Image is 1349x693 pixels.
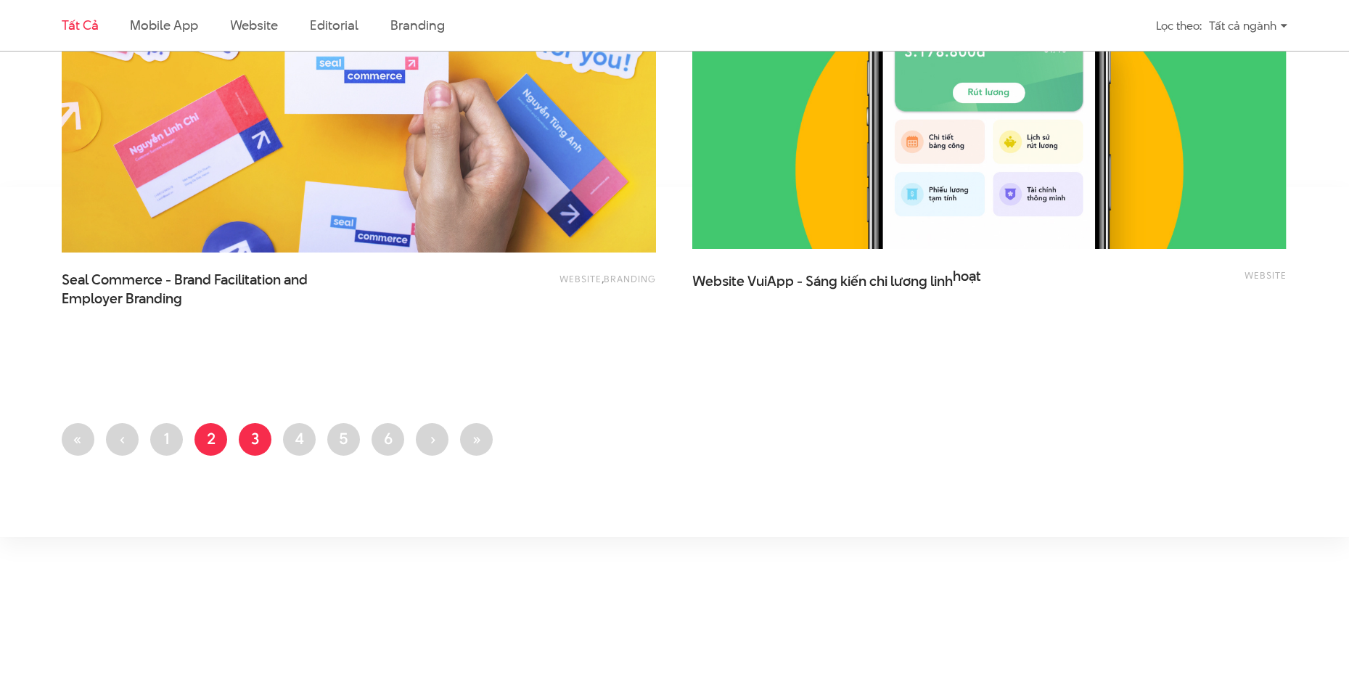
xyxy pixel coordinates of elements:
[130,16,197,34] a: Mobile app
[62,271,352,307] span: Seal Commerce - Brand Facilitation and
[1245,268,1287,282] a: Website
[230,16,278,34] a: Website
[150,423,183,456] a: 1
[1209,13,1287,38] div: Tất cả ngành
[62,290,182,308] span: Employer Branding
[472,427,481,449] span: »
[62,271,352,307] a: Seal Commerce - Brand Facilitation andEmployer Branding
[1156,13,1202,38] div: Lọc theo:
[372,423,404,456] a: 6
[73,427,83,449] span: «
[430,427,435,449] span: ›
[692,267,983,303] a: Website VuiApp - Sáng kiến chi lương linhhoạt
[418,271,656,300] div: ,
[559,272,602,285] a: Website
[953,267,981,286] span: hoạt
[283,423,316,456] a: 4
[390,16,444,34] a: Branding
[310,16,358,34] a: Editorial
[120,427,126,449] span: ‹
[327,423,360,456] a: 5
[62,16,98,34] a: Tất cả
[239,423,271,456] a: 3
[604,272,656,285] a: Branding
[692,267,983,303] span: Website VuiApp - Sáng kiến chi lương linh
